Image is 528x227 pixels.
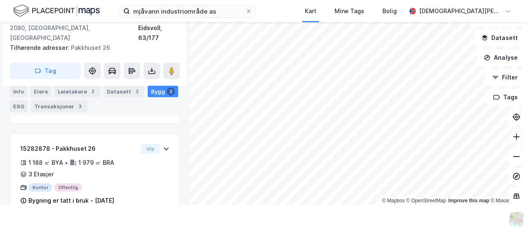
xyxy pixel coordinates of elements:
[89,87,97,96] div: 2
[65,159,68,166] div: •
[10,86,27,97] div: Info
[20,144,138,154] div: 15282878 - Pakkhuset 26
[104,86,144,97] div: Datasett
[133,87,141,96] div: 2
[448,198,489,204] a: Improve this map
[10,101,28,112] div: ESG
[28,196,114,206] div: Bygning er tatt i bruk - [DATE]
[28,169,54,179] div: 3 Etasjer
[474,30,525,46] button: Datasett
[10,23,138,43] div: 2080, [GEOGRAPHIC_DATA], [GEOGRAPHIC_DATA]
[487,187,528,227] div: Kontrollprogram for chat
[130,5,245,17] input: Søk på adresse, matrikkel, gårdeiere, leietakere eller personer
[477,49,525,66] button: Analyse
[76,102,84,110] div: 3
[31,101,87,112] div: Transaksjoner
[167,87,175,96] div: 2
[10,63,81,79] button: Tag
[141,144,160,154] button: Vis
[335,6,364,16] div: Mine Tags
[485,69,525,86] button: Filter
[406,198,446,204] a: OpenStreetMap
[382,198,405,204] a: Mapbox
[54,86,100,97] div: Leietakere
[148,86,178,97] div: Bygg
[382,6,397,16] div: Bolig
[78,158,114,168] div: 1 979 ㎡ BRA
[31,86,51,97] div: Eiere
[10,44,71,51] span: Tilhørende adresser:
[10,43,173,53] div: Pakkhuset 26
[486,89,525,105] button: Tags
[305,6,316,16] div: Kart
[28,158,63,168] div: 1 188 ㎡ BYA
[138,23,180,43] div: Eidsvoll, 63/177
[487,187,528,227] iframe: Chat Widget
[13,4,100,18] img: logo.f888ab2527a4732fd821a326f86c7f29.svg
[419,6,502,16] div: [DEMOGRAPHIC_DATA][PERSON_NAME]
